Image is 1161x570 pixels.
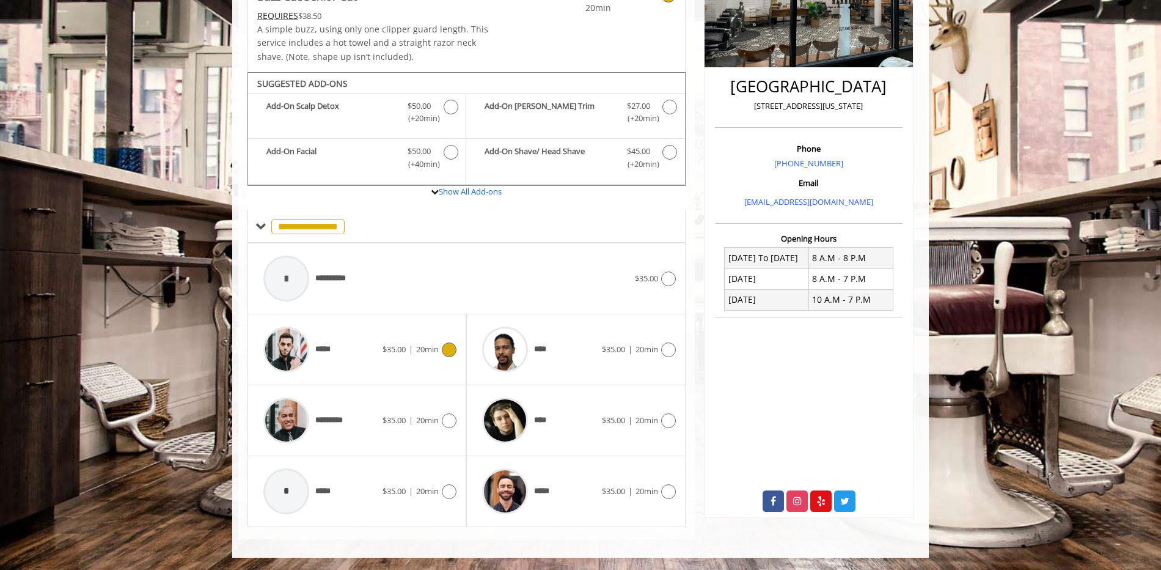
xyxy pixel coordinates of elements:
p: A simple buzz, using only one clipper guard length. This service includes a hot towel and a strai... [257,23,503,64]
span: (+20min ) [620,158,656,171]
p: [STREET_ADDRESS][US_STATE] [718,100,899,113]
b: Add-On [PERSON_NAME] Trim [485,100,614,125]
span: 20min [416,486,439,497]
label: Add-On Scalp Detox [254,100,460,128]
span: (+20min ) [620,112,656,125]
label: Add-On Beard Trim [472,100,678,128]
span: 20min [539,1,611,15]
span: $35.00 [602,486,625,497]
span: | [628,415,632,426]
span: | [628,344,632,355]
span: 20min [635,486,658,497]
a: [PHONE_NUMBER] [774,158,843,169]
span: | [409,415,413,426]
span: This service needs some Advance to be paid before we block your appointment [257,10,298,21]
span: (+20min ) [401,112,438,125]
span: $50.00 [408,145,431,158]
span: $35.00 [635,273,658,284]
td: [DATE] To [DATE] [725,248,809,268]
span: $35.00 [602,344,625,355]
label: Add-On Shave/ Head Shave [472,145,678,174]
span: $35.00 [383,415,406,426]
span: | [409,486,413,497]
b: SUGGESTED ADD-ONS [257,78,348,89]
b: Add-On Facial [266,145,395,171]
td: 8 A.M - 8 P.M [808,248,893,268]
span: 20min [635,344,658,355]
label: Add-On Facial [254,145,460,174]
span: $45.00 [627,145,650,158]
span: $35.00 [383,344,406,355]
span: 20min [635,415,658,426]
td: [DATE] [725,289,809,310]
h3: Phone [718,144,899,153]
td: 8 A.M - 7 P.M [808,268,893,289]
a: [EMAIL_ADDRESS][DOMAIN_NAME] [744,196,873,207]
span: $27.00 [627,100,650,113]
span: | [628,486,632,497]
span: (+40min ) [401,158,438,171]
span: $35.00 [383,486,406,497]
span: $50.00 [408,100,431,113]
b: Add-On Shave/ Head Shave [485,145,614,171]
div: Buzz Cut/Senior Cut Add-onS [247,72,686,186]
h2: [GEOGRAPHIC_DATA] [718,78,899,95]
span: $35.00 [602,415,625,426]
td: 10 A.M - 7 P.M [808,289,893,310]
h3: Email [718,179,899,187]
b: Add-On Scalp Detox [266,100,395,125]
td: [DATE] [725,268,809,289]
a: Show All Add-ons [439,186,502,197]
h3: Opening Hours [715,234,903,243]
span: 20min [416,415,439,426]
span: 20min [416,344,439,355]
div: $38.50 [257,9,503,23]
span: | [409,344,413,355]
